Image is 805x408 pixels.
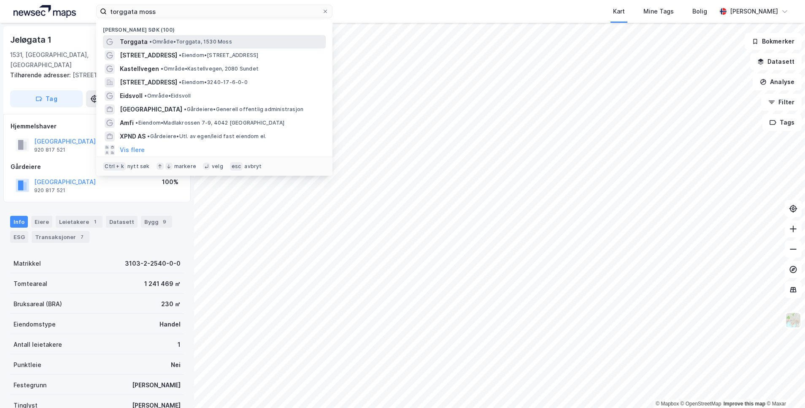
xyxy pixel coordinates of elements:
div: Kart [613,6,625,16]
span: Område • Kastellvegen, 2080 Sundet [161,65,259,72]
div: Mine Tags [643,6,674,16]
div: Hjemmelshaver [11,121,184,131]
div: Festegrunn [14,380,46,390]
span: • [161,65,163,72]
div: 1531, [GEOGRAPHIC_DATA], [GEOGRAPHIC_DATA] [10,50,145,70]
img: logo.a4113a55bc3d86da70a041830d287a7e.svg [14,5,76,18]
img: Z [785,312,801,328]
div: 3103-2-2540-0-0 [125,258,181,269]
div: 7 [78,233,86,241]
div: Jeløgata 1 [10,33,53,46]
div: Leietakere [56,216,103,228]
div: Punktleie [14,360,41,370]
div: 920 817 521 [34,147,65,153]
div: avbryt [244,163,262,170]
span: [STREET_ADDRESS] [120,50,177,60]
div: 1 [91,218,99,226]
span: [GEOGRAPHIC_DATA] [120,104,182,114]
div: [PERSON_NAME] søk (100) [96,20,332,35]
button: Tag [10,90,83,107]
iframe: Chat Widget [763,367,805,408]
span: [STREET_ADDRESS] [120,77,177,87]
div: Antall leietakere [14,340,62,350]
div: Handel [159,319,181,329]
span: Gårdeiere • Generell offentlig administrasjon [184,106,303,113]
button: Bokmerker [745,33,802,50]
div: 920 817 521 [34,187,65,194]
span: Amfi [120,118,134,128]
span: Område • Eidsvoll [144,92,191,99]
a: Mapbox [656,401,679,407]
div: 230 ㎡ [161,299,181,309]
button: Tags [762,114,802,131]
div: Eiendomstype [14,319,56,329]
span: Eidsvoll [120,91,143,101]
div: markere [174,163,196,170]
div: velg [212,163,223,170]
div: [STREET_ADDRESS] [10,70,177,80]
div: Tomteareal [14,279,47,289]
div: Bygg [141,216,172,228]
div: 1 [178,340,181,350]
span: Eiendom • [STREET_ADDRESS] [179,52,258,59]
div: [PERSON_NAME] [730,6,778,16]
a: OpenStreetMap [681,401,721,407]
button: Datasett [750,53,802,70]
div: esc [230,162,243,171]
span: Gårdeiere • Utl. av egen/leid fast eiendom el. [147,133,266,140]
span: Område • Torggata, 1530 Moss [149,38,232,45]
div: Matrikkel [14,258,41,269]
div: 100% [162,177,178,187]
span: • [147,133,150,139]
div: Info [10,216,28,228]
span: Kastellvegen [120,64,159,74]
div: Datasett [106,216,138,228]
div: Bolig [692,6,707,16]
div: Kontrollprogram for chat [763,367,805,408]
div: Eiere [31,216,52,228]
span: Eiendom • 3240-17-6-0-0 [179,79,247,86]
div: 1 241 469 ㎡ [144,279,181,289]
div: 9 [160,218,169,226]
span: • [179,79,181,85]
span: • [144,92,147,99]
span: XPND AS [120,131,146,141]
span: • [149,38,152,45]
div: nytt søk [127,163,150,170]
div: ESG [10,231,28,243]
span: Torggata [120,37,148,47]
button: Analyse [753,73,802,90]
div: Bruksareal (BRA) [14,299,62,309]
div: Nei [171,360,181,370]
div: Transaksjoner [32,231,89,243]
span: Eiendom • Madlakrossen 7-9, 4042 [GEOGRAPHIC_DATA] [135,120,284,126]
div: [PERSON_NAME] [132,380,181,390]
span: Tilhørende adresser: [10,71,73,79]
div: Gårdeiere [11,162,184,172]
span: • [135,120,138,126]
button: Vis flere [120,145,145,155]
button: Filter [761,94,802,111]
div: Ctrl + k [103,162,126,171]
a: Improve this map [724,401,765,407]
span: • [179,52,181,58]
span: • [184,106,186,112]
input: Søk på adresse, matrikkel, gårdeiere, leietakere eller personer [107,5,322,18]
